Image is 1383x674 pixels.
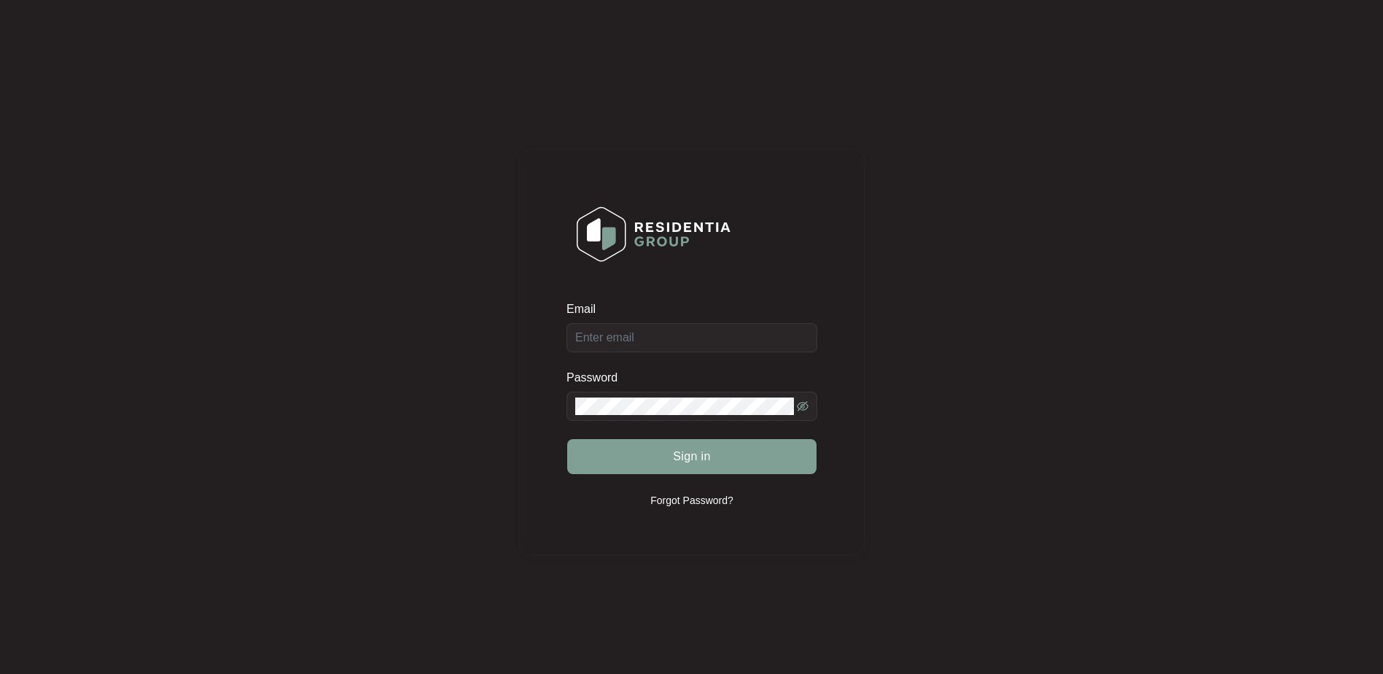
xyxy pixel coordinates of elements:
[567,439,817,474] button: Sign in
[567,197,740,271] img: Login Logo
[566,302,606,317] label: Email
[797,400,809,412] span: eye-invisible
[575,398,794,415] input: Password
[650,493,733,508] p: Forgot Password?
[566,323,817,352] input: Email
[566,371,628,385] label: Password
[673,448,711,465] span: Sign in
